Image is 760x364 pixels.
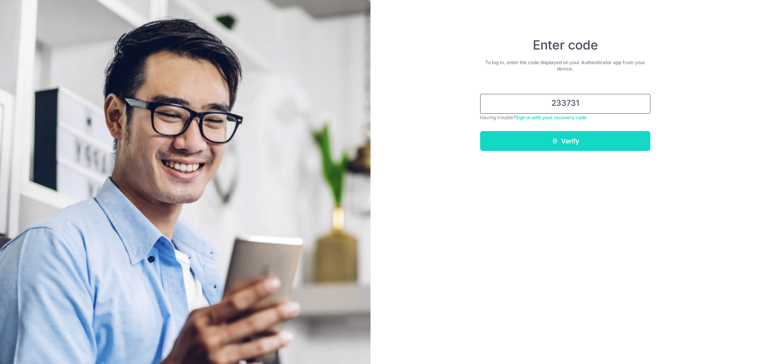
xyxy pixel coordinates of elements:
[515,114,587,120] a: Sign in with your recovery code
[480,37,650,53] h4: Enter code
[480,114,650,122] div: Having trouble?
[480,131,650,151] button: Verify
[480,59,650,72] div: To log in, enter the code displayed on your Authenticator app from your device.
[480,94,650,114] input: Enter 6 digit code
